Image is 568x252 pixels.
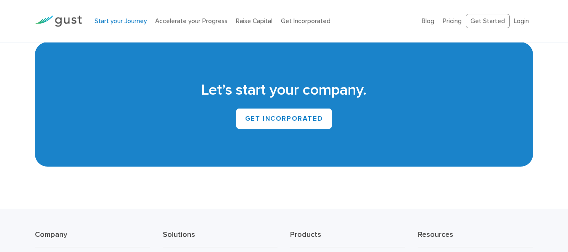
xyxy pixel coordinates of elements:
a: Raise Capital [236,17,272,25]
a: Accelerate your Progress [155,17,227,25]
h3: Company [35,230,150,247]
h3: Products [290,230,405,247]
h2: Let’s start your company. [48,80,521,100]
a: Pricing [443,17,462,25]
a: GET INCORPORATED [236,109,332,129]
img: Gust Logo [35,16,82,27]
a: Get Started [466,14,510,29]
a: Login [514,17,529,25]
a: Get Incorporated [281,17,330,25]
a: Blog [422,17,434,25]
a: Start your Journey [95,17,147,25]
h3: Resources [418,230,533,247]
h3: Solutions [163,230,278,247]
